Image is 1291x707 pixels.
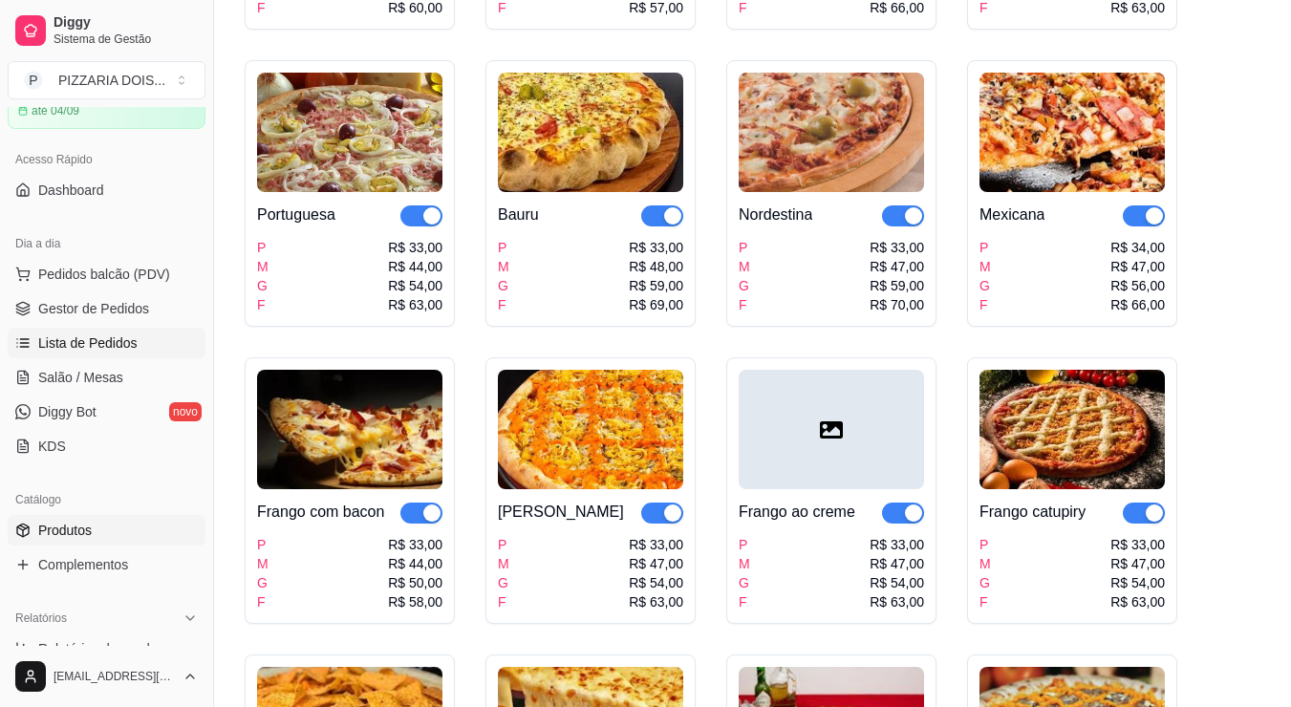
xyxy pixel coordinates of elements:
div: M [739,257,750,276]
div: R$ 44,00 [388,257,442,276]
article: até 04/09 [32,103,79,118]
div: P [739,238,750,257]
button: Pedidos balcão (PDV) [8,259,205,289]
div: G [498,276,509,295]
div: M [257,257,269,276]
div: G [257,276,269,295]
a: Complementos [8,549,205,580]
div: Nordestina [739,204,812,226]
button: [EMAIL_ADDRESS][DOMAIN_NAME] [8,653,205,699]
div: M [739,554,750,573]
div: [PERSON_NAME] [498,501,624,524]
div: R$ 63,00 [1110,592,1165,611]
span: Salão / Mesas [38,368,123,387]
div: R$ 33,00 [629,535,683,554]
span: Relatórios [15,611,67,626]
div: R$ 54,00 [629,573,683,592]
div: R$ 33,00 [388,238,442,257]
div: R$ 33,00 [629,238,683,257]
div: PIZZARIA DOIS ... [58,71,165,90]
div: R$ 63,00 [870,592,924,611]
span: [EMAIL_ADDRESS][DOMAIN_NAME] [54,669,175,684]
span: P [24,71,43,90]
div: G [979,573,991,592]
div: R$ 70,00 [870,295,924,314]
div: R$ 54,00 [1110,573,1165,592]
div: R$ 63,00 [629,592,683,611]
span: Relatórios de vendas [38,639,164,658]
div: R$ 54,00 [870,573,924,592]
div: G [739,573,750,592]
div: R$ 33,00 [870,535,924,554]
div: R$ 59,00 [629,276,683,295]
div: M [498,257,509,276]
div: P [979,238,991,257]
div: Dia a dia [8,228,205,259]
img: product-image [498,73,683,192]
div: R$ 63,00 [388,295,442,314]
a: Lista de Pedidos [8,328,205,358]
img: product-image [257,370,442,489]
div: R$ 66,00 [1110,295,1165,314]
div: M [498,554,509,573]
button: Select a team [8,61,205,99]
div: M [979,554,991,573]
div: R$ 47,00 [1110,257,1165,276]
div: F [498,295,509,314]
img: product-image [739,73,924,192]
div: R$ 48,00 [629,257,683,276]
div: F [739,592,750,611]
span: Lista de Pedidos [38,333,138,353]
div: G [979,276,991,295]
div: R$ 56,00 [1110,276,1165,295]
div: R$ 58,00 [388,592,442,611]
div: G [739,276,750,295]
div: F [257,295,269,314]
div: P [739,535,750,554]
div: F [498,592,509,611]
div: R$ 47,00 [629,554,683,573]
div: Bauru [498,204,539,226]
span: Gestor de Pedidos [38,299,149,318]
img: product-image [498,370,683,489]
div: R$ 69,00 [629,295,683,314]
div: P [257,535,269,554]
div: Frango com bacon [257,501,384,524]
div: F [739,295,750,314]
div: R$ 50,00 [388,573,442,592]
span: Sistema de Gestão [54,32,198,47]
div: R$ 47,00 [870,554,924,573]
a: DiggySistema de Gestão [8,8,205,54]
div: Mexicana [979,204,1044,226]
div: Catálogo [8,484,205,515]
div: F [979,295,991,314]
div: F [979,592,991,611]
a: Relatórios de vendas [8,633,205,664]
a: Dashboard [8,175,205,205]
a: Salão / Mesas [8,362,205,393]
a: KDS [8,431,205,461]
span: Diggy Bot [38,402,97,421]
div: R$ 33,00 [870,238,924,257]
div: P [498,238,509,257]
span: Complementos [38,555,128,574]
div: R$ 33,00 [1110,535,1165,554]
div: G [257,573,269,592]
div: P [257,238,269,257]
div: R$ 54,00 [388,276,442,295]
div: Frango ao creme [739,501,855,524]
span: Dashboard [38,181,104,200]
div: M [257,554,269,573]
div: F [257,592,269,611]
div: R$ 47,00 [1110,554,1165,573]
div: R$ 59,00 [870,276,924,295]
div: R$ 44,00 [388,554,442,573]
div: M [979,257,991,276]
div: R$ 47,00 [870,257,924,276]
div: P [979,535,991,554]
span: Pedidos balcão (PDV) [38,265,170,284]
img: product-image [979,370,1165,489]
div: R$ 34,00 [1110,238,1165,257]
div: Acesso Rápido [8,144,205,175]
span: KDS [38,437,66,456]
